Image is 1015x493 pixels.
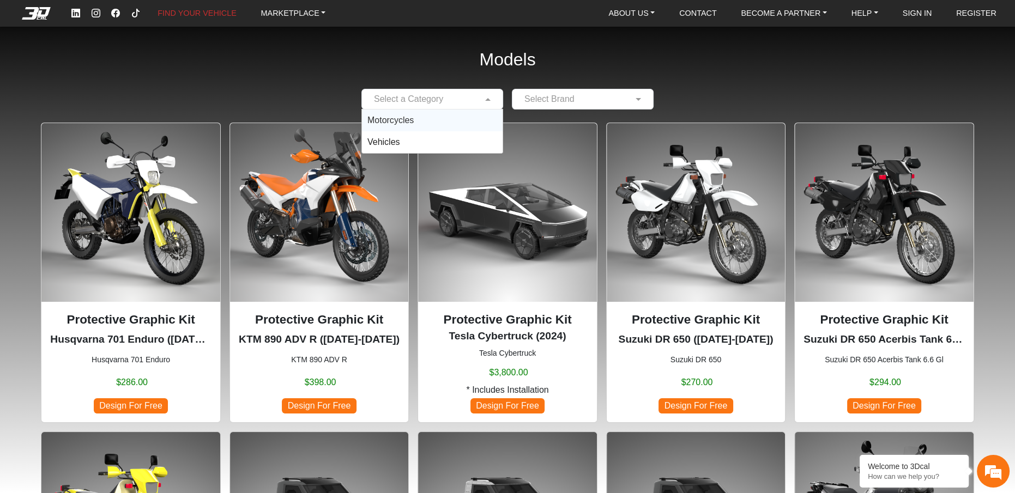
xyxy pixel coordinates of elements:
span: Conversation [5,341,73,349]
small: Suzuki DR 650 Acerbis Tank 6.6 Gl [803,354,964,366]
div: Navigation go back [12,56,28,72]
span: Vehicles [367,137,400,147]
span: Design For Free [847,398,921,413]
span: $3,800.00 [489,366,528,379]
span: Motorcycles [367,115,414,125]
span: $286.00 [116,376,148,389]
ng-dropdown-panel: Options List [361,109,503,154]
a: REGISTER [952,5,1001,22]
textarea: Type your message and hit 'Enter' [5,284,208,322]
span: Design For Free [94,398,168,413]
img: 701 Enduronull2016-2024 [41,123,220,301]
span: Design For Free [282,398,356,413]
p: Protective Graphic Kit [427,311,588,329]
a: SIGN IN [898,5,937,22]
img: Cybertrucknull2024 [418,123,596,301]
p: Husqvarna 701 Enduro (2016-2024) [50,332,211,348]
a: MARKETPLACE [257,5,330,22]
span: $398.00 [305,376,336,389]
span: * Includes Installation [466,384,548,397]
a: CONTACT [675,5,721,22]
div: Tesla Cybertruck [418,123,597,422]
div: Chat with us now [73,57,200,71]
p: How can we help you? [868,472,960,480]
p: KTM 890 ADV R (2023-2025) [239,332,400,348]
span: Design For Free [470,398,545,413]
a: FIND YOUR VEHICLE [153,5,240,22]
span: Design For Free [658,398,733,413]
span: $270.00 [681,376,713,389]
small: Suzuki DR 650 [615,354,776,366]
p: Protective Graphic Kit [615,311,776,329]
small: Husqvarna 701 Enduro [50,354,211,366]
small: KTM 890 ADV R [239,354,400,366]
span: $294.00 [869,376,901,389]
div: Suzuki DR 650 [606,123,786,422]
img: 890 ADV R null2023-2025 [230,123,408,301]
p: Suzuki DR 650 Acerbis Tank 6.6 Gl (1996-2024) [803,332,964,348]
p: Protective Graphic Kit [50,311,211,329]
a: BECOME A PARTNER [736,5,831,22]
span: We're online! [63,128,150,232]
div: FAQs [73,322,141,356]
p: Protective Graphic Kit [239,311,400,329]
div: Articles [140,322,208,356]
small: Tesla Cybertruck [427,348,588,359]
p: Tesla Cybertruck (2024) [427,328,588,344]
div: Husqvarna 701 Enduro [41,123,220,422]
img: DR 6501996-2024 [607,123,785,301]
img: DR 650Acerbis Tank 6.6 Gl1996-2024 [795,123,973,301]
h2: Models [479,35,535,84]
div: Suzuki DR 650 Acerbis Tank 6.6 Gl [794,123,974,422]
div: Minimize live chat window [179,5,205,32]
p: Protective Graphic Kit [803,311,964,329]
a: HELP [847,5,883,22]
div: Welcome to 3Dcal [868,462,960,471]
a: ABOUT US [604,5,659,22]
div: KTM 890 ADV R [229,123,409,422]
p: Suzuki DR 650 (1996-2024) [615,332,776,348]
